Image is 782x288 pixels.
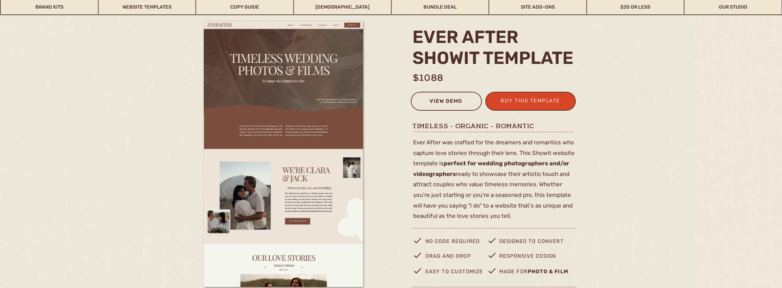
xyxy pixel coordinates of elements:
p: made for [499,267,591,281]
p: drag and drop [425,252,479,264]
a: view demo [415,97,477,108]
b: perfect for wedding photographers and/or videographers [413,160,569,177]
h1: timeless - organic - romantic [412,122,576,130]
h1: $1088 [413,71,468,80]
p: no code required [425,237,488,250]
p: Ever After was crafted for the dreamers and romantics who capture love stories through their lens... [413,137,576,223]
p: easy to customize [425,267,486,281]
h2: ever after Showit template [412,26,578,68]
a: buy this template [497,96,564,108]
p: designed to convert [499,237,576,250]
b: photo & film [528,268,568,275]
p: Responsive design [499,252,561,264]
